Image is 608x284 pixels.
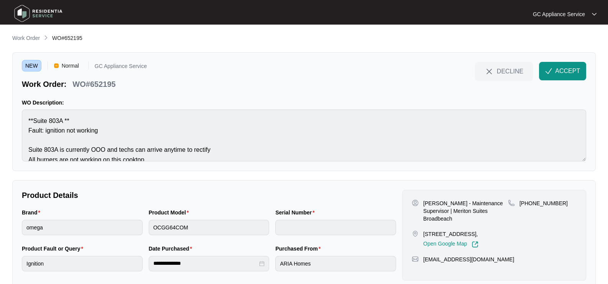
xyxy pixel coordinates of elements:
input: Serial Number [275,220,396,235]
img: close-Icon [485,67,494,76]
img: map-pin [508,199,515,206]
p: Work Order [12,34,40,42]
span: ACCEPT [555,66,580,76]
p: WO#652195 [72,79,115,90]
img: chevron-right [43,35,49,41]
label: Product Model [149,209,192,216]
span: WO#652195 [52,35,82,41]
img: residentia service logo [12,2,65,25]
textarea: **Suite 803A ** Fault: ignition not working Suite 803A is currently OOO and techs can arrive anyt... [22,110,586,161]
label: Date Purchased [149,245,195,252]
p: Product Details [22,190,396,201]
button: check-IconACCEPT [539,62,586,80]
p: GC Appliance Service [533,10,585,18]
label: Purchased From [275,245,324,252]
button: close-IconDECLINE [475,62,533,80]
span: NEW [22,60,41,71]
label: Product Fault or Query [22,245,86,252]
p: GC Appliance Service [95,63,147,71]
span: DECLINE [497,67,523,75]
span: Normal [59,60,82,71]
img: Vercel Logo [54,63,59,68]
img: check-Icon [545,68,552,75]
label: Serial Number [275,209,317,216]
p: Work Order: [22,79,66,90]
p: [STREET_ADDRESS], [423,230,478,238]
input: Product Fault or Query [22,256,143,271]
label: Brand [22,209,43,216]
p: [EMAIL_ADDRESS][DOMAIN_NAME] [423,256,514,263]
input: Date Purchased [153,259,258,267]
p: [PHONE_NUMBER] [519,199,568,207]
img: dropdown arrow [592,12,596,16]
input: Purchased From [275,256,396,271]
a: Open Google Map [423,241,478,248]
img: user-pin [412,199,419,206]
input: Product Model [149,220,269,235]
p: WO Description: [22,99,586,106]
img: map-pin [412,256,419,262]
p: [PERSON_NAME] - Maintenance Supervisor | Meriton Suites Broadbeach [423,199,508,223]
img: map-pin [412,230,419,237]
img: Link-External [472,241,478,248]
input: Brand [22,220,143,235]
a: Work Order [11,34,41,43]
